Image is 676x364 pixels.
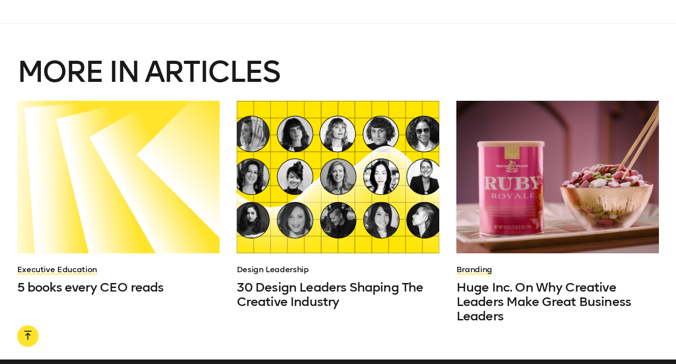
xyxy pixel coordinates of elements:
a: Design Leadership [237,265,309,274]
a: Huge Inc. On Why Creative Leaders Make Great Business Leaders [456,280,659,324]
span: 5 books every CEO reads [17,280,164,295]
a: 30 Design Leaders Shaping The Creative Industry [237,280,439,309]
a: Executive Education [17,265,97,274]
span: Huge Inc. On Why Creative Leaders Make Great Business Leaders [456,280,631,324]
span: 30 Design Leaders Shaping The Creative Industry [237,280,424,309]
a: 5 books every CEO reads [17,280,220,295]
a: Branding [456,265,492,274]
